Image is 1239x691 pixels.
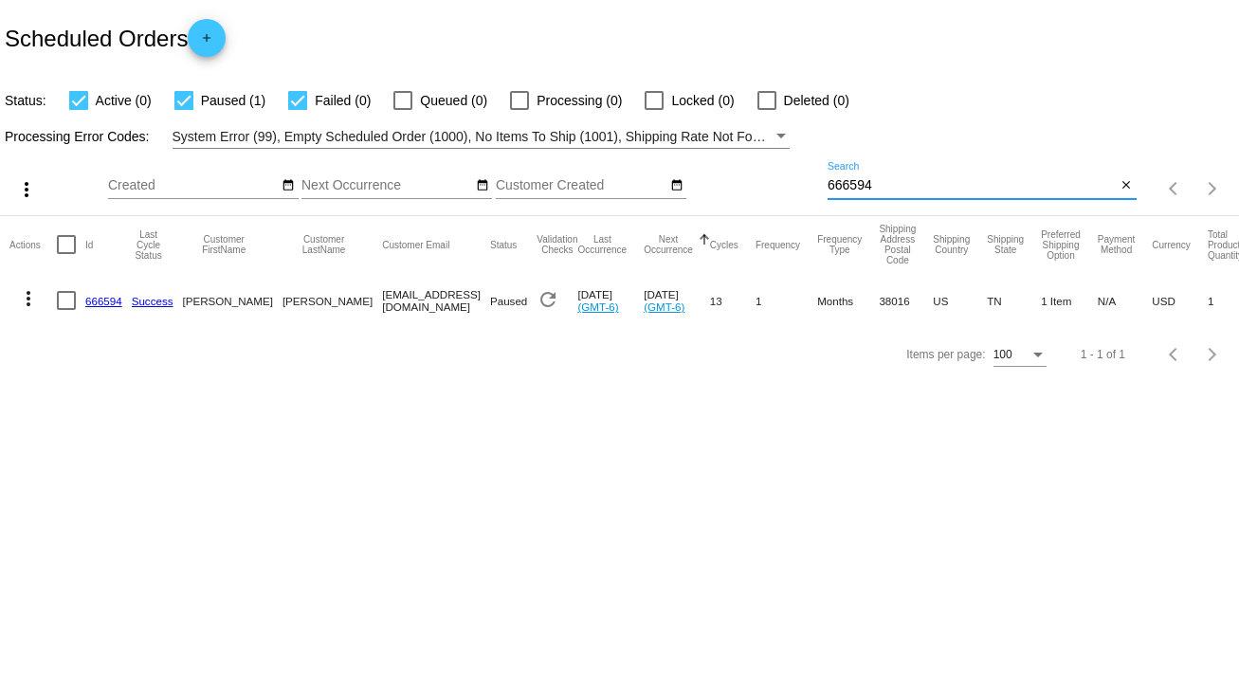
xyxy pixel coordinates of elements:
mat-cell: 1 [756,273,817,328]
a: Success [132,295,173,307]
mat-cell: [PERSON_NAME] [282,273,382,328]
span: Failed (0) [315,89,371,112]
span: Queued (0) [420,89,487,112]
button: Change sorting for LastOccurrenceUtc [577,234,627,255]
button: Previous page [1156,170,1193,208]
button: Change sorting for CustomerFirstName [183,234,265,255]
mat-cell: Months [817,273,879,328]
mat-header-cell: Validation Checks [537,216,577,273]
span: Paused (1) [201,89,265,112]
input: Next Occurrence [301,178,472,193]
a: (GMT-6) [644,300,684,313]
mat-cell: N/A [1098,273,1152,328]
span: Paused [490,295,527,307]
span: Deleted (0) [784,89,849,112]
input: Customer Created [496,178,666,193]
input: Created [108,178,279,193]
mat-cell: US [933,273,987,328]
button: Change sorting for Id [85,239,93,250]
div: 1 - 1 of 1 [1081,348,1125,361]
div: Items per page: [906,348,985,361]
button: Change sorting for ShippingPostcode [879,224,916,265]
button: Change sorting for LastProcessingCycleId [132,229,166,261]
mat-icon: date_range [476,178,489,193]
button: Change sorting for ShippingCountry [933,234,970,255]
mat-icon: more_vert [17,287,40,310]
mat-select: Filter by Processing Error Codes [173,125,790,149]
mat-icon: close [1120,178,1133,193]
button: Change sorting for FrequencyType [817,234,862,255]
button: Previous page [1156,336,1193,373]
span: Processing (0) [537,89,622,112]
mat-cell: 38016 [879,273,933,328]
h2: Scheduled Orders [5,19,226,57]
mat-cell: TN [987,273,1041,328]
button: Change sorting for PreferredShippingOption [1041,229,1081,261]
input: Search [828,178,1117,193]
mat-cell: USD [1152,273,1208,328]
span: Status: [5,93,46,108]
mat-cell: 1 Item [1041,273,1098,328]
button: Change sorting for CurrencyIso [1152,239,1191,250]
mat-icon: add [195,31,218,54]
a: (GMT-6) [577,300,618,313]
button: Change sorting for CustomerEmail [382,239,449,250]
span: Processing Error Codes: [5,129,150,144]
button: Change sorting for ShippingState [987,234,1024,255]
button: Change sorting for Cycles [710,239,738,250]
mat-header-cell: Actions [9,216,57,273]
mat-cell: 13 [710,273,756,328]
mat-icon: date_range [282,178,295,193]
span: Active (0) [96,89,152,112]
button: Clear [1117,176,1137,196]
mat-cell: [DATE] [644,273,710,328]
mat-cell: [PERSON_NAME] [183,273,282,328]
button: Change sorting for NextOccurrenceUtc [644,234,693,255]
button: Change sorting for CustomerLastName [282,234,365,255]
mat-cell: [EMAIL_ADDRESS][DOMAIN_NAME] [382,273,490,328]
button: Next page [1193,336,1231,373]
mat-icon: more_vert [15,178,38,201]
mat-cell: [DATE] [577,273,644,328]
mat-select: Items per page: [993,349,1047,362]
button: Change sorting for PaymentMethod.Type [1098,234,1135,255]
mat-icon: date_range [670,178,683,193]
span: Locked (0) [671,89,734,112]
mat-icon: refresh [537,288,559,311]
span: 100 [993,348,1012,361]
a: 666594 [85,295,122,307]
button: Next page [1193,170,1231,208]
button: Change sorting for Frequency [756,239,800,250]
button: Change sorting for Status [490,239,517,250]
